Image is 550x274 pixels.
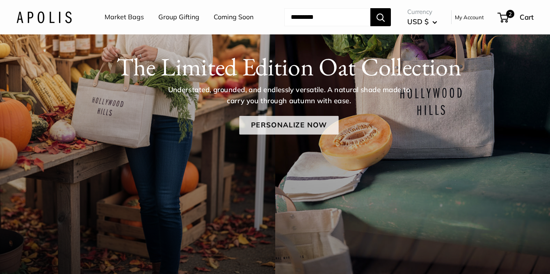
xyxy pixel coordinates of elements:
[158,11,199,23] a: Group Gifting
[105,11,144,23] a: Market Bags
[455,12,484,22] a: My Account
[407,15,437,28] button: USD $
[162,84,415,106] p: Understated, grounded, and endlessly versatile. A natural shade made to carry you through autumn ...
[407,6,437,18] span: Currency
[16,11,72,23] img: Apolis
[506,10,514,18] span: 2
[498,11,534,24] a: 2 Cart
[284,8,370,26] input: Search...
[520,13,534,21] span: Cart
[239,116,338,135] a: Personalize Now
[407,17,429,26] span: USD $
[214,11,253,23] a: Coming Soon
[43,52,534,82] h1: The Limited Edition Oat Collection
[370,8,391,26] button: Search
